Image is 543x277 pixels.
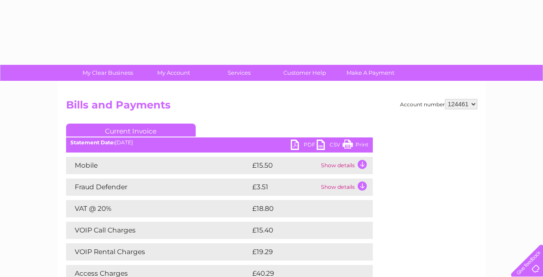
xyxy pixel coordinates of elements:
[291,140,317,152] a: PDF
[250,200,355,217] td: £18.80
[66,200,250,217] td: VAT @ 20%
[250,222,355,239] td: £15.40
[400,99,477,109] div: Account number
[66,157,250,174] td: Mobile
[66,243,250,261] td: VOIP Rental Charges
[319,157,373,174] td: Show details
[250,157,319,174] td: £15.50
[269,65,340,81] a: Customer Help
[66,222,250,239] td: VOIP Call Charges
[66,99,477,115] h2: Bills and Payments
[250,178,319,196] td: £3.51
[70,139,115,146] b: Statement Date:
[203,65,275,81] a: Services
[335,65,406,81] a: Make A Payment
[72,65,143,81] a: My Clear Business
[319,178,373,196] td: Show details
[66,140,373,146] div: [DATE]
[66,124,196,137] a: Current Invoice
[250,243,355,261] td: £19.29
[317,140,343,152] a: CSV
[66,178,250,196] td: Fraud Defender
[138,65,209,81] a: My Account
[343,140,368,152] a: Print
